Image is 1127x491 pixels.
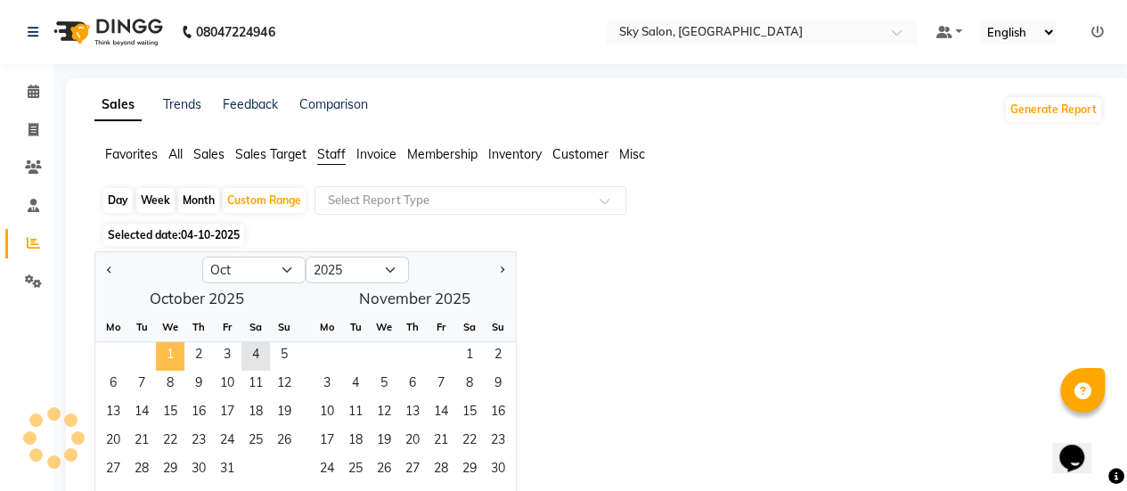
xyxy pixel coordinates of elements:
div: Friday, November 14, 2025 [427,399,455,428]
span: 12 [270,371,298,399]
div: Wednesday, October 22, 2025 [156,428,184,456]
div: Thursday, October 9, 2025 [184,371,213,399]
span: 18 [241,399,270,428]
div: Tuesday, October 14, 2025 [127,399,156,428]
span: 26 [370,456,398,485]
div: Sunday, October 19, 2025 [270,399,298,428]
span: 23 [484,428,512,456]
span: 16 [484,399,512,428]
div: Tuesday, November 4, 2025 [341,371,370,399]
div: Thursday, November 27, 2025 [398,456,427,485]
span: 17 [213,399,241,428]
span: 25 [241,428,270,456]
div: Tuesday, November 18, 2025 [341,428,370,456]
div: Fr [213,313,241,341]
span: 30 [184,456,213,485]
div: Mo [313,313,341,341]
span: Membership [407,146,478,162]
span: 28 [427,456,455,485]
button: Previous month [102,256,117,284]
span: 4 [241,342,270,371]
div: Month [178,188,219,213]
div: Tu [127,313,156,341]
div: Thursday, November 6, 2025 [398,371,427,399]
span: 6 [99,371,127,399]
span: 22 [156,428,184,456]
span: Sales Target [235,146,306,162]
div: Day [103,188,133,213]
div: Thursday, November 20, 2025 [398,428,427,456]
span: 1 [455,342,484,371]
span: 20 [99,428,127,456]
div: Monday, November 24, 2025 [313,456,341,485]
span: 17 [313,428,341,456]
span: 21 [427,428,455,456]
div: Sa [241,313,270,341]
span: Sales [193,146,225,162]
span: 21 [127,428,156,456]
span: 7 [127,371,156,399]
a: Sales [94,89,142,121]
span: Customer [552,146,608,162]
div: Week [136,188,175,213]
span: 12 [370,399,398,428]
div: Su [270,313,298,341]
select: Select month [202,257,306,283]
span: 3 [313,371,341,399]
div: Wednesday, November 12, 2025 [370,399,398,428]
span: 16 [184,399,213,428]
span: Selected date: [103,224,244,246]
div: Sunday, November 9, 2025 [484,371,512,399]
span: 3 [213,342,241,371]
span: 25 [341,456,370,485]
div: Monday, November 3, 2025 [313,371,341,399]
span: Staff [317,146,346,162]
span: All [168,146,183,162]
div: Thursday, October 30, 2025 [184,456,213,485]
div: Mo [99,313,127,341]
span: 18 [341,428,370,456]
span: 13 [99,399,127,428]
button: Generate Report [1006,97,1101,122]
div: Monday, November 10, 2025 [313,399,341,428]
iframe: chat widget [1052,420,1109,473]
select: Select year [306,257,409,283]
div: Friday, October 17, 2025 [213,399,241,428]
span: 27 [398,456,427,485]
span: 24 [213,428,241,456]
span: 9 [184,371,213,399]
span: 30 [484,456,512,485]
span: Invoice [356,146,396,162]
div: Tuesday, October 28, 2025 [127,456,156,485]
div: Thursday, October 2, 2025 [184,342,213,371]
div: Saturday, October 18, 2025 [241,399,270,428]
div: Friday, November 7, 2025 [427,371,455,399]
span: 15 [455,399,484,428]
div: Sunday, October 12, 2025 [270,371,298,399]
span: 26 [270,428,298,456]
div: Monday, October 20, 2025 [99,428,127,456]
span: 24 [313,456,341,485]
div: We [370,313,398,341]
span: 19 [270,399,298,428]
div: Sunday, November 16, 2025 [484,399,512,428]
span: 14 [427,399,455,428]
span: 15 [156,399,184,428]
span: 04-10-2025 [181,228,240,241]
button: Next month [494,256,509,284]
div: Saturday, October 11, 2025 [241,371,270,399]
div: Monday, October 27, 2025 [99,456,127,485]
div: Friday, November 21, 2025 [427,428,455,456]
div: Thursday, November 13, 2025 [398,399,427,428]
div: Sunday, November 23, 2025 [484,428,512,456]
div: Wednesday, October 15, 2025 [156,399,184,428]
div: Wednesday, October 29, 2025 [156,456,184,485]
span: 5 [370,371,398,399]
img: logo [45,7,167,57]
span: 6 [398,371,427,399]
div: Friday, October 3, 2025 [213,342,241,371]
div: Tuesday, November 25, 2025 [341,456,370,485]
div: Monday, October 6, 2025 [99,371,127,399]
div: Custom Range [223,188,306,213]
div: Su [484,313,512,341]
